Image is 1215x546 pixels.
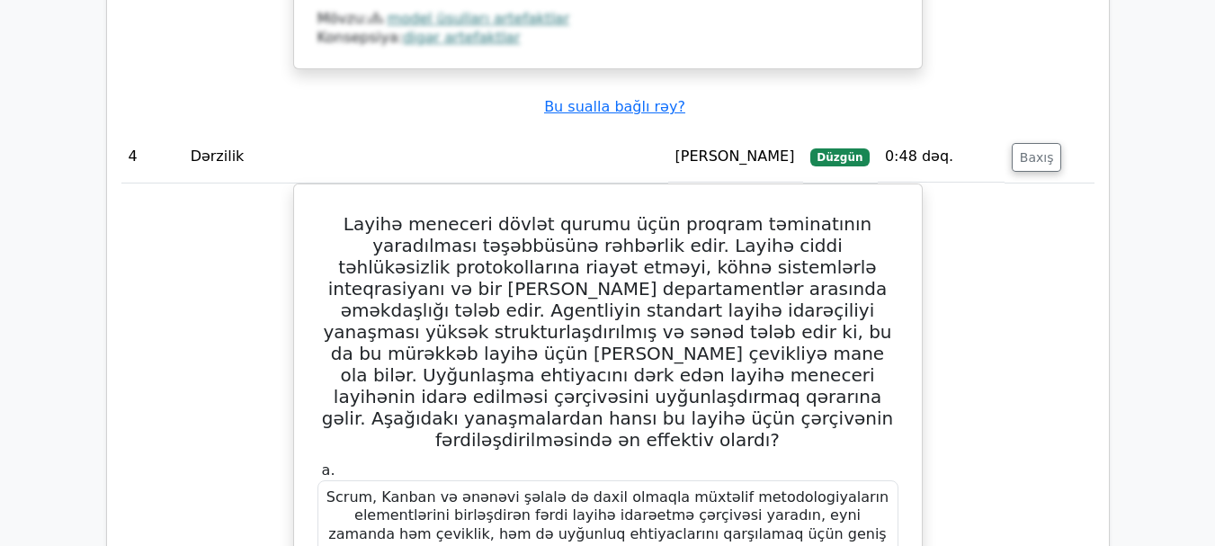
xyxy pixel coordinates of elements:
[544,98,685,115] a: Bu sualla bağlı rəy?
[1020,150,1054,165] font: Baxış
[317,10,369,27] font: Mövzu:
[322,461,335,479] font: a.
[1012,143,1062,172] button: Baxış
[885,148,953,165] font: 0:48 dəq.
[388,10,570,27] a: model üsulları artefaktlar
[191,148,245,165] font: Dərzilik
[129,148,138,165] font: 4
[675,148,795,165] font: [PERSON_NAME]
[403,29,521,46] a: digər artefaktlar
[322,213,893,451] font: Layihə meneceri dövlət qurumu üçün proqram təminatının yaradılması təşəbbüsünə rəhbərlik edir. La...
[317,29,403,46] font: Konsepsiya:
[817,151,862,164] font: Düzgün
